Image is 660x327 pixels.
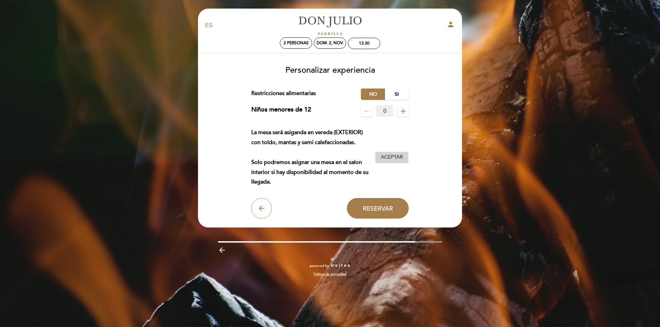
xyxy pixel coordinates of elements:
[251,89,361,100] div: Restricciones alimentarias
[313,272,346,277] a: Política de privacidad
[447,20,455,28] i: person
[362,107,371,115] i: remove
[285,65,375,75] span: Personalizar experiencia
[218,246,226,254] i: arrow_backward
[331,264,350,268] img: MEITRE
[257,204,266,212] i: arrow_back
[251,128,375,187] div: La mesa será asiganda en vereda (EXTERIOR) con toldo, mantas y semi calefaccionadas. Solo podremo...
[317,40,343,46] div: dom. 2, nov.
[287,16,373,35] a: [PERSON_NAME]
[251,198,272,219] button: arrow_back
[381,154,403,161] span: Aceptar
[363,205,393,212] span: Reservar
[347,198,409,219] button: Reservar
[251,105,311,117] div: Niños menores de 12
[310,264,329,268] span: powered by
[375,152,409,163] button: Aceptar
[385,89,409,100] label: Si
[310,264,350,268] a: powered by
[361,89,385,100] label: No
[447,20,455,31] button: person
[284,40,309,46] span: 2 personas
[359,41,370,46] div: 13:30
[399,107,407,115] i: add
